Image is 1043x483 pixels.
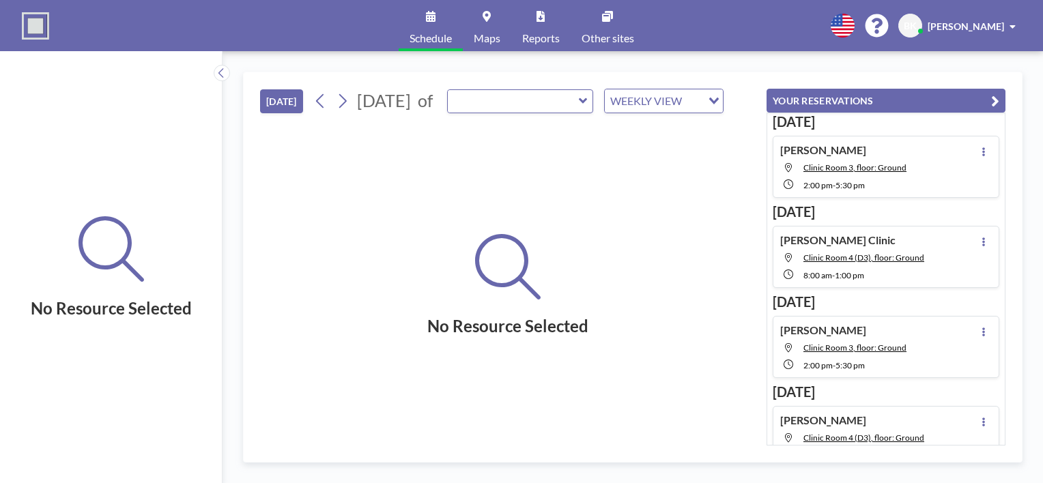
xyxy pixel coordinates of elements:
span: WEEKLY VIEW [608,92,685,110]
span: Clinic Room 3, floor: Ground [803,162,906,173]
span: 5:30 PM [835,180,865,190]
h3: [DATE] [773,203,999,220]
h4: [PERSON_NAME] [780,143,866,157]
input: Search for option [686,92,700,110]
span: Clinic Room 4 (D3), floor: Ground [803,433,924,443]
img: organization-logo [22,12,49,40]
span: Maps [474,33,500,44]
h4: [PERSON_NAME] Clinic [780,233,896,247]
span: Other sites [582,33,634,44]
span: 5:30 PM [835,360,865,370]
span: - [833,360,835,370]
span: Schedule [410,33,452,44]
span: BK [904,20,917,32]
span: 2:00 PM [803,360,833,370]
button: [DATE] [260,89,303,113]
h3: [DATE] [773,383,999,400]
h4: [PERSON_NAME] [780,323,866,337]
button: YOUR RESERVATIONS [767,89,1005,113]
h4: [PERSON_NAME] [780,413,866,427]
span: - [833,180,835,190]
h3: [DATE] [773,293,999,310]
h2: No Resource Selected [260,316,756,336]
span: [DATE] [357,90,411,111]
h3: [DATE] [773,113,999,130]
span: 1:00 PM [835,270,864,280]
span: 2:00 PM [803,180,833,190]
span: Clinic Room 4 (D3), floor: Ground [803,252,924,263]
span: of [418,90,433,111]
span: 8:00 AM [803,270,832,280]
div: Search for option [605,89,723,113]
span: - [832,270,835,280]
span: [PERSON_NAME] [928,20,1004,32]
span: Clinic Room 3, floor: Ground [803,342,906,353]
span: Reports [522,33,560,44]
